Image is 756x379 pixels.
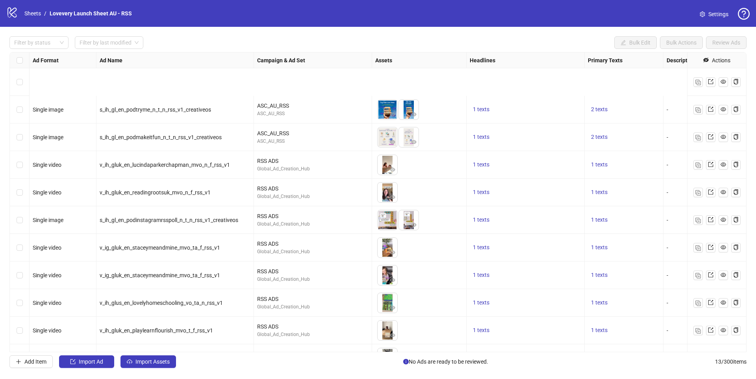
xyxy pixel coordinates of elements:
[721,162,726,167] span: eye
[588,160,611,170] button: 1 texts
[10,289,30,317] div: Select row 9
[33,217,63,223] span: Single image
[399,100,419,119] img: Asset 2
[473,299,489,306] span: 1 texts
[470,243,493,252] button: 1 texts
[100,245,220,251] span: v_ig_gluk_en_staceymeandmine_mvo_ta_f_rss_v1
[257,165,369,173] div: Global_Ad_Creation_Hub
[733,272,739,278] span: copy
[708,106,713,112] span: export
[44,9,46,18] li: /
[591,272,608,278] span: 1 texts
[700,11,705,17] span: setting
[135,358,170,365] span: Import Assets
[378,265,397,285] img: Asset 1
[10,344,30,372] div: Select row 11
[721,300,726,305] span: eye
[708,162,713,167] span: export
[388,220,397,230] button: Preview
[24,358,46,365] span: Add Item
[388,138,397,147] button: Preview
[473,189,489,195] span: 1 texts
[591,189,608,195] span: 1 texts
[708,327,713,333] span: export
[473,217,489,223] span: 1 texts
[473,106,489,112] span: 1 texts
[721,217,726,222] span: eye
[693,188,703,197] button: Duplicate
[733,217,739,222] span: copy
[257,212,369,220] div: RSS ADS
[409,220,419,230] button: Preview
[100,300,223,306] span: v_ih_glus_en_lovelyhomeschooling_vo_ta_n_rss_v1
[733,134,739,140] span: copy
[695,273,701,278] img: Duplicate
[733,245,739,250] span: copy
[667,217,668,223] span: -
[588,105,611,114] button: 2 texts
[733,327,739,333] span: copy
[667,134,668,140] span: -
[33,106,63,113] span: Single image
[100,106,211,113] span: s_ih_gl_en_podtryme_n_t_n_rss_v1_creativeos
[48,9,133,18] a: Lovevery Launch Sheet AU - RSS
[667,56,698,65] strong: Descriptions
[473,161,489,168] span: 1 texts
[257,322,369,331] div: RSS ADS
[588,56,623,65] strong: Primary Texts
[470,298,493,308] button: 1 texts
[257,331,369,338] div: Global_Ad_Creation_Hub
[667,272,668,278] span: -
[257,267,369,276] div: RSS ADS
[591,161,608,168] span: 1 texts
[588,133,611,142] button: 2 texts
[695,245,701,251] img: Duplicate
[378,348,397,368] img: Asset 1
[693,326,703,335] button: Duplicate
[591,327,608,333] span: 1 texts
[257,248,369,256] div: Global_Ad_Creation_Hub
[721,272,726,278] span: eye
[10,206,30,234] div: Select row 6
[470,326,493,335] button: 1 texts
[721,106,726,112] span: eye
[411,112,417,117] span: eye
[470,133,493,142] button: 1 texts
[667,300,668,306] span: -
[390,112,395,117] span: eye
[23,9,43,18] a: Sheets
[388,110,397,119] button: Preview
[94,52,96,68] div: Resize Ad Format column
[33,300,61,306] span: Single video
[257,276,369,283] div: Global_Ad_Creation_Hub
[667,106,668,113] span: -
[693,271,703,280] button: Duplicate
[693,8,735,21] a: Settings
[388,303,397,313] button: Preview
[733,79,739,84] span: copy
[693,105,703,114] button: Duplicate
[693,160,703,170] button: Duplicate
[708,134,713,140] span: export
[100,189,211,196] span: v_ih_gluk_en_readingrootsuk_mvo_n_f_rss_v1
[591,106,608,112] span: 2 texts
[588,215,611,225] button: 1 texts
[721,327,726,333] span: eye
[708,300,713,305] span: export
[10,52,30,68] div: Select all rows
[10,96,30,123] div: Select row 2
[712,56,730,65] div: Actions
[33,189,61,196] span: Single video
[667,327,668,334] span: -
[399,210,419,230] img: Asset 2
[588,298,611,308] button: 1 texts
[411,139,417,145] span: eye
[411,222,417,228] span: eye
[378,155,397,175] img: Asset 1
[100,162,230,168] span: v_ih_gluk_en_lucindaparkerchapman_mvo_n_f_rss_v1
[588,243,611,252] button: 1 texts
[257,239,369,248] div: RSS ADS
[693,77,703,87] button: Duplicate
[390,222,395,228] span: eye
[708,79,713,84] span: export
